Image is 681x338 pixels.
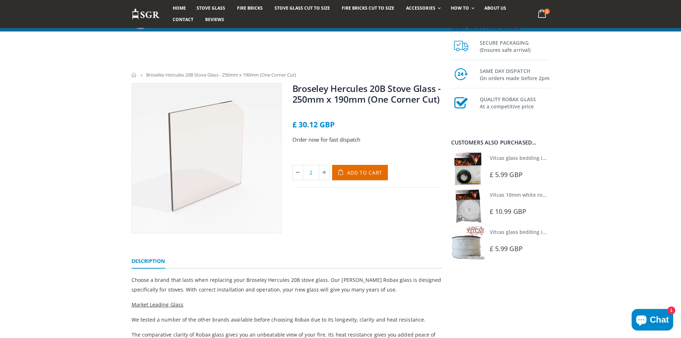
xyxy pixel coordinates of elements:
p: Order now for fast dispatch [292,136,443,144]
img: Vitcas stove glass bedding in tape [451,152,484,186]
span: £ 5.99 GBP [490,170,523,179]
span: £ 10.99 GBP [490,207,526,216]
a: Accessories [401,3,444,14]
a: Fire Bricks [232,3,268,14]
a: Description [132,254,165,269]
span: Broseley Hercules 20B Stove Glass - 250mm x 190mm (One Corner Cut) [146,72,296,78]
a: 3 [535,7,549,21]
span: Stove Glass [197,5,225,11]
a: Vitcas 10mm white rope kit - includes rope seal and glue! [490,191,630,198]
a: Home [167,3,191,14]
span: £ 5.99 GBP [490,244,523,253]
span: Home [173,5,186,11]
span: Fire Bricks Cut To Size [342,5,394,11]
span: About us [484,5,506,11]
button: Add to Cart [332,165,388,180]
img: Stove Glass Replacement [132,8,160,20]
span: Choose a brand that lasts when replacing your Broseley Hercules 20B stove glass. Our [PERSON_NAME... [132,276,441,293]
span: £ 30.12 GBP [292,119,335,129]
span: Market Leading Glass [132,301,183,308]
span: Reviews [205,16,224,23]
inbox-online-store-chat: Shopify online store chat [630,309,675,332]
span: Add to Cart [347,169,383,176]
img: Vitcas stove glass bedding in tape [451,226,484,260]
img: Vitcas white rope, glue and gloves kit 10mm [451,189,484,222]
a: Stove Glass Cut To Size [269,3,335,14]
span: We tested a number of the other brands available before choosing Robax due to its longevity, clar... [132,316,425,323]
span: Stove Glass Cut To Size [275,5,330,11]
h3: QUALITY ROBAX GLASS At a competitive price [480,94,550,110]
a: About us [479,3,512,14]
span: Accessories [406,5,435,11]
span: How To [451,5,469,11]
a: Reviews [200,14,230,25]
h3: SAME DAY DISPATCH On orders made before 2pm [480,66,550,82]
a: Vitcas glass bedding in tape - 2mm x 15mm x 2 meters (White) [490,229,642,235]
h3: SECURE PACKAGING (Ensures safe arrival) [480,38,550,54]
a: Stove Glass [191,3,231,14]
span: Fire Bricks [237,5,263,11]
a: Broseley Hercules 20B Stove Glass - 250mm x 190mm (One Corner Cut) [292,82,441,105]
span: 3 [544,9,550,14]
img: SingleCornerCutstoveglass_47a4b226-5406-4546-ba74-e0a90fd307a9_800x_crop_center.webp [132,83,281,233]
a: How To [445,3,478,14]
div: Customers also purchased... [451,140,550,145]
span: Contact [173,16,193,23]
a: Vitcas glass bedding in tape - 2mm x 10mm x 2 meters [490,155,623,161]
a: Contact [167,14,199,25]
a: Fire Bricks Cut To Size [336,3,400,14]
a: Home [132,73,137,77]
